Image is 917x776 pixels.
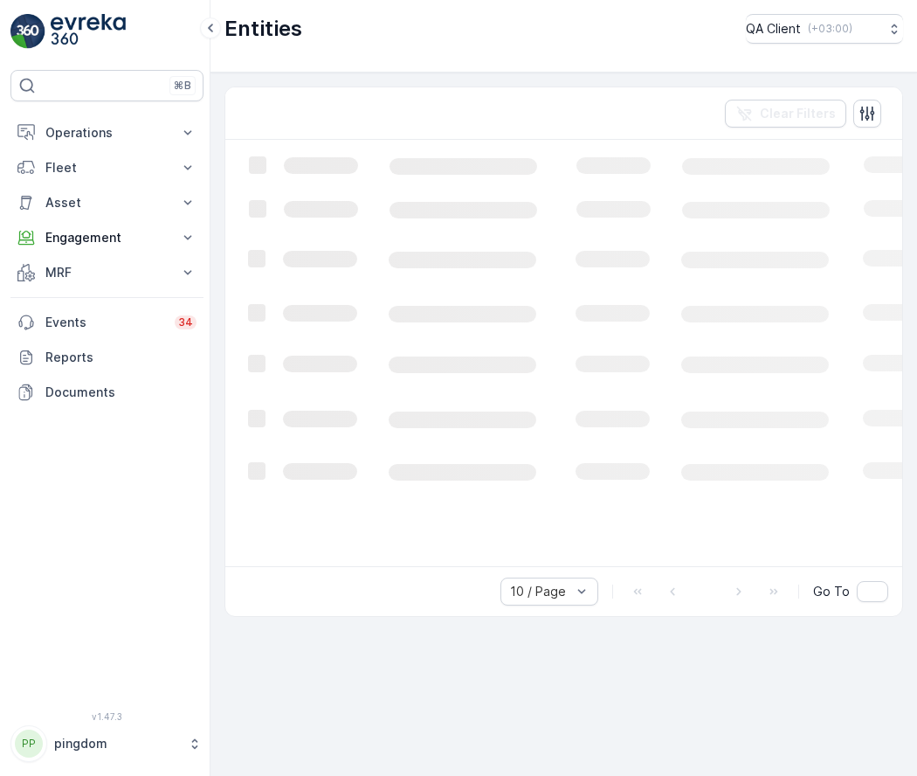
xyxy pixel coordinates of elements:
p: Engagement [45,229,169,246]
p: Operations [45,124,169,142]
p: QA Client [746,20,801,38]
button: PPpingdom [10,725,203,762]
p: Clear Filters [760,105,836,122]
span: Go To [813,583,850,600]
img: logo_light-DOdMpM7g.png [51,14,126,49]
p: Reports [45,349,196,366]
p: ( +03:00 ) [808,22,852,36]
span: v 1.47.3 [10,711,203,722]
div: PP [15,730,43,758]
p: pingdom [54,735,179,752]
button: Clear Filters [725,100,846,128]
a: Events34 [10,305,203,340]
img: logo [10,14,45,49]
p: Events [45,314,164,331]
button: QA Client(+03:00) [746,14,903,44]
p: Fleet [45,159,169,177]
button: MRF [10,255,203,290]
button: Asset [10,185,203,220]
button: Operations [10,115,203,150]
a: Documents [10,375,203,410]
p: MRF [45,264,169,281]
p: Documents [45,384,196,401]
p: Asset [45,194,169,211]
button: Engagement [10,220,203,255]
a: Reports [10,340,203,375]
button: Fleet [10,150,203,185]
p: 34 [178,315,193,329]
p: Entities [224,15,302,43]
p: ⌘B [174,79,191,93]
